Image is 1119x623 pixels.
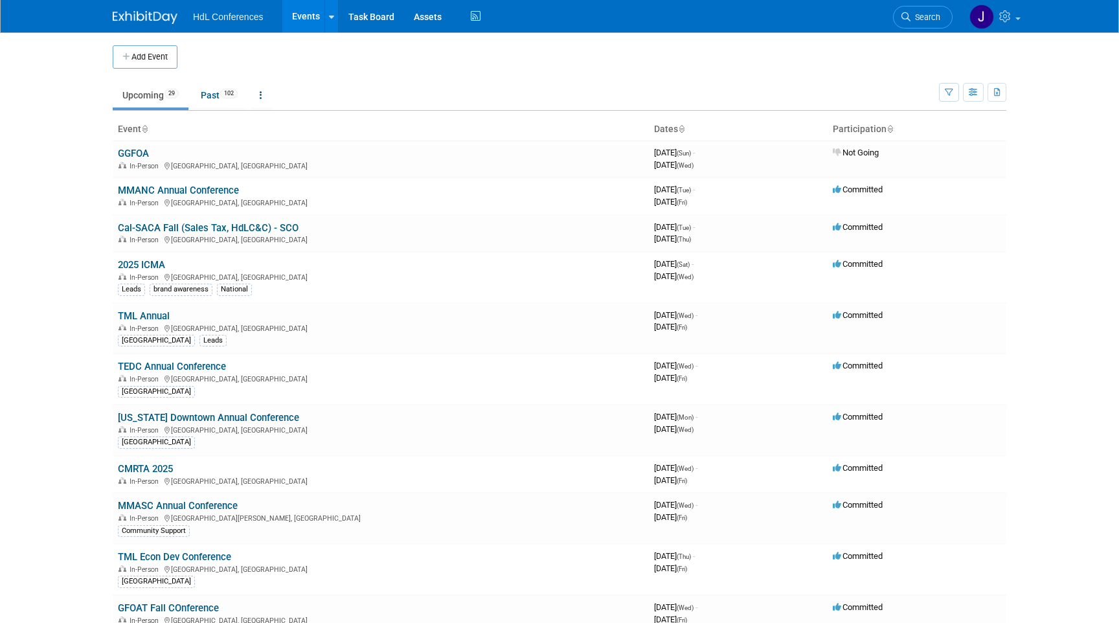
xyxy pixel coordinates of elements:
div: [GEOGRAPHIC_DATA], [GEOGRAPHIC_DATA] [118,424,644,435]
span: (Thu) [677,553,691,560]
div: [GEOGRAPHIC_DATA], [GEOGRAPHIC_DATA] [118,373,644,383]
img: In-Person Event [119,426,126,433]
span: Committed [833,310,883,320]
span: Committed [833,222,883,232]
img: In-Person Event [119,324,126,331]
img: In-Person Event [119,199,126,205]
a: GFOAT Fall COnference [118,602,219,614]
span: - [693,222,695,232]
button: Add Event [113,45,177,69]
span: - [693,551,695,561]
span: [DATE] [654,512,687,522]
span: [DATE] [654,259,694,269]
img: In-Person Event [119,375,126,381]
span: In-Person [130,324,163,333]
span: (Wed) [677,426,694,433]
span: (Mon) [677,414,694,421]
span: In-Person [130,236,163,244]
div: [GEOGRAPHIC_DATA], [GEOGRAPHIC_DATA] [118,475,644,486]
span: [DATE] [654,463,697,473]
span: [DATE] [654,475,687,485]
span: Committed [833,185,883,194]
div: brand awareness [150,284,212,295]
img: In-Person Event [119,236,126,242]
img: In-Person Event [119,162,126,168]
div: [GEOGRAPHIC_DATA], [GEOGRAPHIC_DATA] [118,563,644,574]
span: [DATE] [654,234,691,244]
span: (Sun) [677,150,691,157]
span: (Wed) [677,465,694,472]
img: In-Person Event [119,565,126,572]
span: (Wed) [677,604,694,611]
th: Participation [828,119,1006,141]
span: [DATE] [654,310,697,320]
span: Not Going [833,148,879,157]
a: Sort by Start Date [678,124,684,134]
span: [DATE] [654,222,695,232]
img: ExhibitDay [113,11,177,24]
div: [GEOGRAPHIC_DATA], [GEOGRAPHIC_DATA] [118,160,644,170]
span: [DATE] [654,322,687,332]
span: [DATE] [654,563,687,573]
th: Dates [649,119,828,141]
span: Committed [833,259,883,269]
span: [DATE] [654,551,695,561]
span: (Fri) [677,514,687,521]
span: In-Person [130,199,163,207]
div: National [217,284,252,295]
div: [GEOGRAPHIC_DATA] [118,335,195,346]
span: (Fri) [677,477,687,484]
div: Community Support [118,525,190,537]
span: 29 [164,89,179,98]
span: [DATE] [654,373,687,383]
span: - [693,148,695,157]
a: 2025 ICMA [118,259,165,271]
span: (Fri) [677,375,687,382]
span: HdL Conferences [193,12,263,22]
span: (Wed) [677,312,694,319]
a: Sort by Participation Type [887,124,893,134]
span: Committed [833,500,883,510]
a: Past102 [191,83,247,108]
a: MMASC Annual Conference [118,500,238,512]
span: (Wed) [677,502,694,509]
img: In-Person Event [119,617,126,623]
span: Committed [833,463,883,473]
div: Leads [118,284,145,295]
span: - [693,185,695,194]
div: [GEOGRAPHIC_DATA], [GEOGRAPHIC_DATA] [118,271,644,282]
span: - [695,463,697,473]
div: Leads [199,335,227,346]
span: [DATE] [654,148,695,157]
span: In-Person [130,426,163,435]
span: (Fri) [677,565,687,572]
span: In-Person [130,514,163,523]
span: In-Person [130,273,163,282]
div: [GEOGRAPHIC_DATA][PERSON_NAME], [GEOGRAPHIC_DATA] [118,512,644,523]
span: - [695,361,697,370]
span: - [695,412,697,422]
span: In-Person [130,477,163,486]
span: (Fri) [677,324,687,331]
a: Upcoming29 [113,83,188,108]
span: (Sat) [677,261,690,268]
span: [DATE] [654,500,697,510]
a: TEDC Annual Conference [118,361,226,372]
span: (Fri) [677,199,687,206]
a: TML Annual [118,310,170,322]
img: In-Person Event [119,477,126,484]
span: (Wed) [677,363,694,370]
img: In-Person Event [119,514,126,521]
div: [GEOGRAPHIC_DATA] [118,436,195,448]
div: [GEOGRAPHIC_DATA] [118,576,195,587]
span: - [692,259,694,269]
span: [DATE] [654,185,695,194]
a: MMANC Annual Conference [118,185,239,196]
a: GGFOA [118,148,149,159]
div: [GEOGRAPHIC_DATA], [GEOGRAPHIC_DATA] [118,323,644,333]
span: - [695,602,697,612]
a: TML Econ Dev Conference [118,551,231,563]
span: Committed [833,602,883,612]
span: [DATE] [654,361,697,370]
span: Committed [833,551,883,561]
